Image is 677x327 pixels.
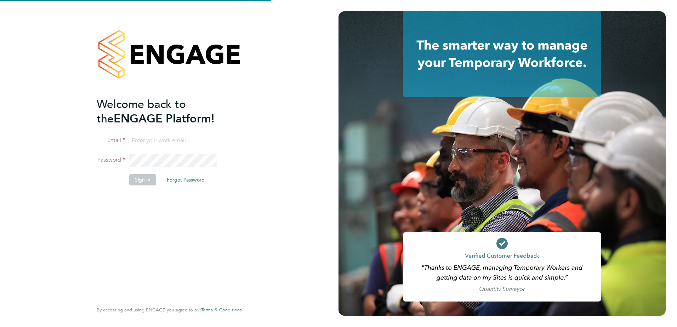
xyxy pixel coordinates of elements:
[129,174,156,185] button: Sign In
[97,307,242,313] span: By accessing and using ENGAGE you agree to our
[97,97,235,126] h2: ENGAGE Platform!
[97,156,125,164] label: Password
[97,137,125,144] label: Email
[129,134,217,147] input: Enter your work email...
[201,307,242,313] a: Terms & Conditions
[161,174,210,185] button: Forgot Password
[97,97,186,126] span: Welcome back to the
